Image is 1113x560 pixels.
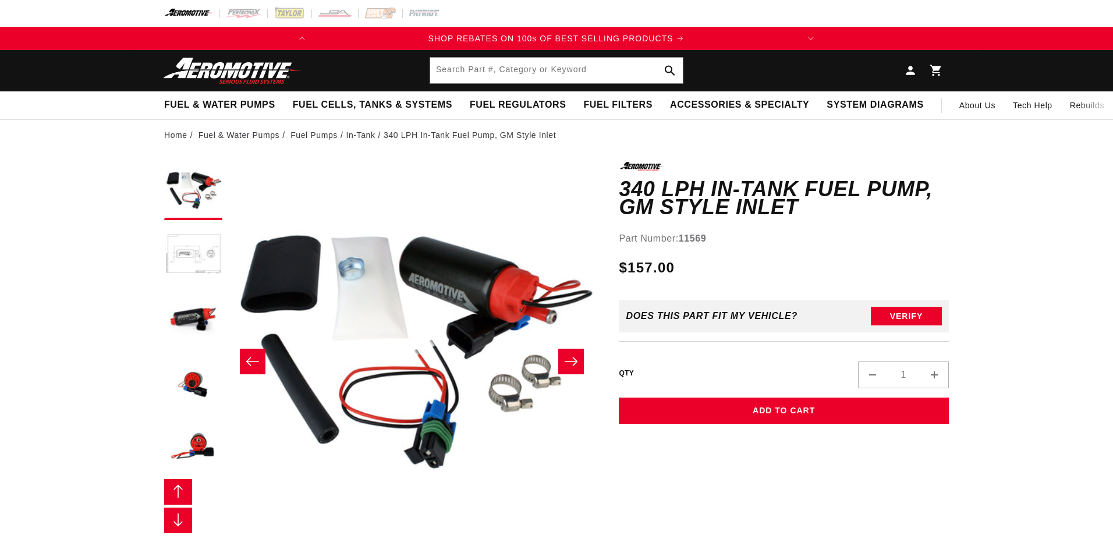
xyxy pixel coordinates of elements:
[346,129,384,141] li: In-Tank
[558,349,584,374] button: Slide right
[679,233,707,243] strong: 11569
[1004,91,1061,119] summary: Tech Help
[135,27,978,50] slideshow-component: Translation missing: en.sections.announcements.announcement_bar
[164,162,222,220] button: Load image 1 in gallery view
[1061,91,1113,119] summary: Rebuilds
[290,129,338,141] a: Fuel Pumps
[164,129,187,141] a: Home
[575,91,661,119] summary: Fuel Filters
[619,257,675,278] span: $157.00
[430,58,683,83] input: Search Part #, Category or Keyword
[827,99,923,111] span: System Diagrams
[583,99,653,111] span: Fuel Filters
[428,34,674,43] span: SHOP REBATES ON 100s OF BEST SELLING PRODUCTS
[314,32,799,45] div: Announcement
[1070,99,1104,112] span: Rebuilds
[619,368,634,378] label: QTY
[314,32,799,45] a: SHOP REBATES ON 100s OF BEST SELLING PRODUCTS
[164,226,222,284] button: Load image 2 in gallery view
[164,508,192,533] button: Slide right
[661,91,818,119] summary: Accessories & Specialty
[314,32,799,45] div: 1 of 2
[164,418,222,476] button: Load image 5 in gallery view
[164,479,192,505] button: Slide left
[871,307,942,325] button: Verify
[670,99,809,111] span: Accessories & Specialty
[1013,99,1052,112] span: Tech Help
[155,91,284,119] summary: Fuel & Water Pumps
[619,398,949,424] button: Add to Cart
[160,57,306,84] img: Aeromotive
[799,27,823,50] button: Translation missing: en.sections.announcements.next_announcement
[470,99,566,111] span: Fuel Regulators
[657,58,683,83] button: Search Part #, Category or Keyword
[164,129,949,141] nav: breadcrumbs
[619,231,949,246] div: Part Number:
[619,180,949,217] h1: 340 LPH In-Tank Fuel Pump, GM Style Inlet
[818,91,932,119] summary: System Diagrams
[626,311,797,321] div: Does This part fit My vehicle?
[959,101,995,110] span: About Us
[164,290,222,348] button: Load image 3 in gallery view
[290,27,314,50] button: Translation missing: en.sections.announcements.previous_announcement
[293,99,452,111] span: Fuel Cells, Tanks & Systems
[284,91,461,119] summary: Fuel Cells, Tanks & Systems
[164,354,222,412] button: Load image 4 in gallery view
[384,129,556,141] li: 340 LPH In-Tank Fuel Pump, GM Style Inlet
[164,99,275,111] span: Fuel & Water Pumps
[199,129,279,141] a: Fuel & Water Pumps
[951,91,1004,119] a: About Us
[240,349,265,374] button: Slide left
[461,91,575,119] summary: Fuel Regulators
